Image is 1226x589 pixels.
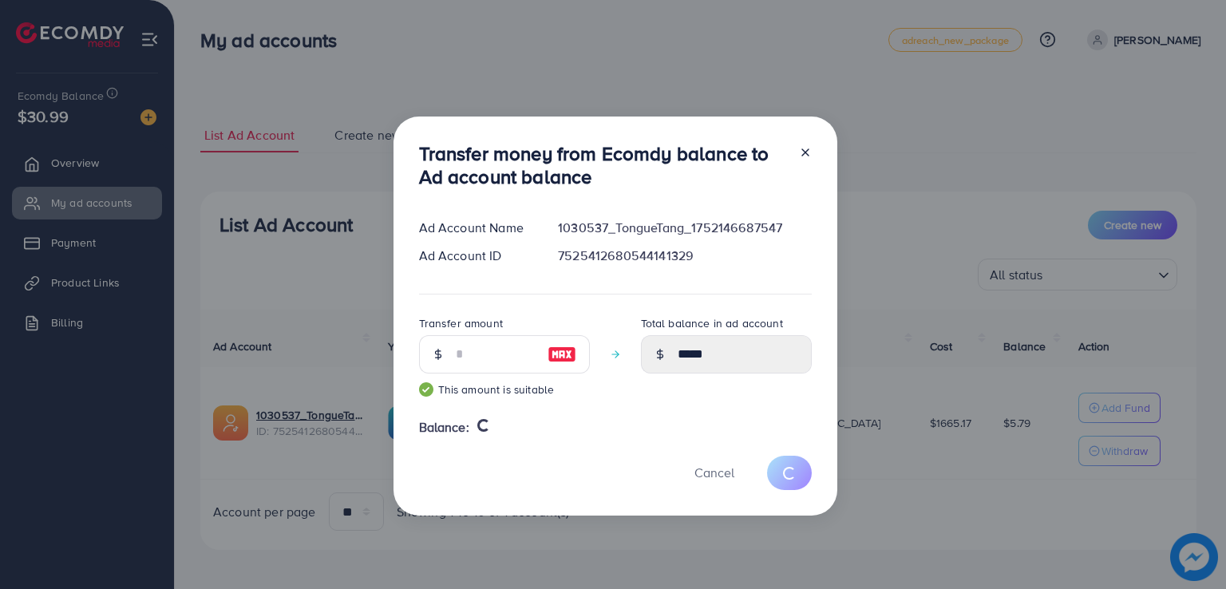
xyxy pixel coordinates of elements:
[548,345,576,364] img: image
[406,247,546,265] div: Ad Account ID
[419,381,590,397] small: This amount is suitable
[419,382,433,397] img: guide
[641,315,783,331] label: Total balance in ad account
[694,464,734,481] span: Cancel
[419,142,786,188] h3: Transfer money from Ecomdy balance to Ad account balance
[419,418,469,437] span: Balance:
[674,456,754,490] button: Cancel
[406,219,546,237] div: Ad Account Name
[419,315,503,331] label: Transfer amount
[545,219,824,237] div: 1030537_TongueTang_1752146687547
[545,247,824,265] div: 7525412680544141329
